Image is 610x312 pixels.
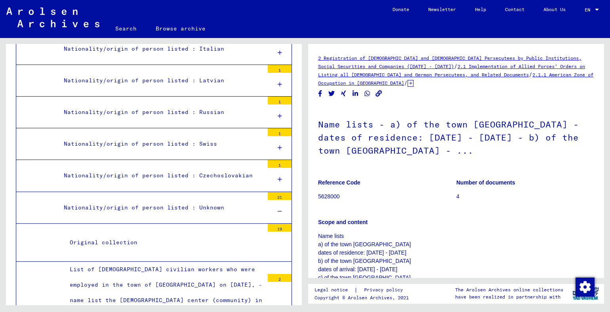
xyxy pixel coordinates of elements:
[268,97,292,105] div: 1
[318,55,581,69] a: 2 Registration of [DEMOGRAPHIC_DATA] and [DEMOGRAPHIC_DATA] Persecutees by Public Institutions, S...
[318,232,594,299] p: Name lists a) of the town [GEOGRAPHIC_DATA] dates of residence: [DATE] - [DATE] b) of the town [G...
[106,19,146,38] a: Search
[6,8,99,27] img: Arolsen_neg.svg
[318,106,594,167] h1: Name lists - a) of the town [GEOGRAPHIC_DATA] - dates of residence: [DATE] - [DATE] - b) of the t...
[454,63,457,70] span: /
[268,224,292,232] div: 19
[339,89,348,99] button: Share on Xing
[456,179,515,186] b: Number of documents
[268,65,292,73] div: 1
[404,79,408,86] span: /
[315,294,412,301] p: Copyright © Arolsen Archives, 2021
[576,278,595,297] img: Change consent
[363,89,372,99] button: Share on WhatsApp
[318,219,368,225] b: Scope and content
[58,168,264,183] div: Nationality/origin of person listed : Czechoslovakian
[146,19,215,38] a: Browse archive
[455,286,563,293] p: The Arolsen Archives online collections
[315,286,354,294] a: Legal notice
[64,235,264,250] div: Original collection
[58,136,264,152] div: Nationality/origin of person listed : Swiss
[529,71,532,78] span: /
[268,192,292,200] div: 21
[316,89,324,99] button: Share on Facebook
[375,89,383,99] button: Copy link
[268,274,292,282] div: 2
[58,41,264,57] div: Nationality/origin of person listed : Italian
[58,73,264,88] div: Nationality/origin of person listed : Latvian
[571,283,600,303] img: yv_logo.png
[318,179,360,186] b: Reference Code
[328,89,336,99] button: Share on Twitter
[575,277,594,296] div: Change consent
[315,286,412,294] div: |
[268,160,292,168] div: 1
[58,200,264,215] div: Nationality/origin of person listed : Unknown
[351,89,360,99] button: Share on LinkedIn
[58,105,264,120] div: Nationality/origin of person listed : Russian
[318,192,456,201] p: 5628000
[358,286,412,294] a: Privacy policy
[455,293,563,301] p: have been realized in partnership with
[585,7,593,13] span: EN
[456,192,594,201] p: 4
[268,128,292,136] div: 1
